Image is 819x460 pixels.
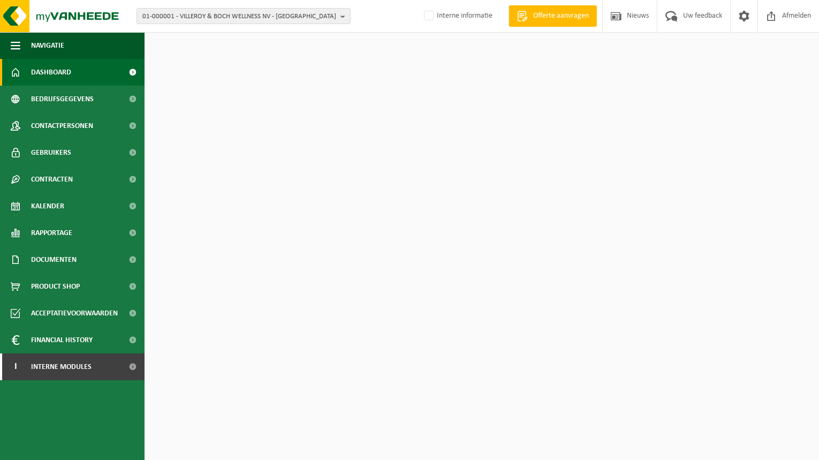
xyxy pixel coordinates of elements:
span: Kalender [31,193,64,220]
button: 01-000001 - VILLEROY & BOCH WELLNESS NV - [GEOGRAPHIC_DATA] [136,8,351,24]
span: Financial History [31,327,93,353]
label: Interne informatie [422,8,492,24]
span: Contactpersonen [31,112,93,139]
span: Acceptatievoorwaarden [31,300,118,327]
span: 01-000001 - VILLEROY & BOCH WELLNESS NV - [GEOGRAPHIC_DATA] [142,9,336,25]
span: Bedrijfsgegevens [31,86,94,112]
span: Contracten [31,166,73,193]
span: Documenten [31,246,77,273]
span: Interne modules [31,353,92,380]
span: Dashboard [31,59,71,86]
span: Navigatie [31,32,64,59]
span: Rapportage [31,220,72,246]
span: Product Shop [31,273,80,300]
a: Offerte aanvragen [509,5,597,27]
span: Offerte aanvragen [530,11,591,21]
span: Gebruikers [31,139,71,166]
span: I [11,353,20,380]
